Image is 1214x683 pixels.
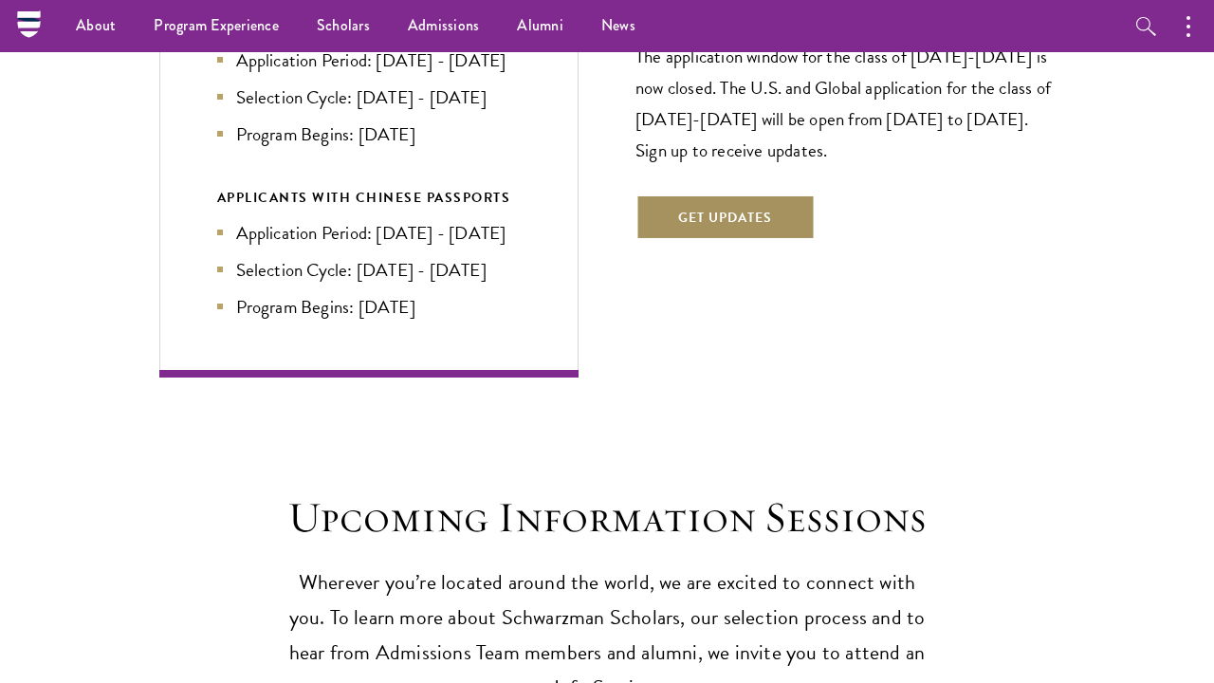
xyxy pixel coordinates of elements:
button: Get Updates [635,194,815,240]
h2: Upcoming Information Sessions [280,491,934,545]
li: Program Begins: [DATE] [217,293,522,321]
li: Application Period: [DATE] - [DATE] [217,46,522,74]
li: Program Begins: [DATE] [217,120,522,148]
li: Selection Cycle: [DATE] - [DATE] [217,83,522,111]
li: Selection Cycle: [DATE] - [DATE] [217,256,522,284]
div: APPLICANTS WITH CHINESE PASSPORTS [217,186,522,210]
p: The application window for the class of [DATE]-[DATE] is now closed. The U.S. and Global applicat... [635,41,1056,166]
li: Application Period: [DATE] - [DATE] [217,219,522,247]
